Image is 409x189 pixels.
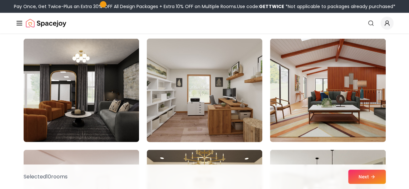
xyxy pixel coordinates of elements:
[237,3,284,10] span: Use code:
[14,3,395,10] div: Pay Once, Get Twice-Plus an Extra 30% OFF All Design Packages + Extra 10% OFF on Multiple Rooms.
[24,39,139,142] img: Room room-52
[348,170,386,184] button: Next
[24,173,68,181] p: Selected 10 room s
[284,3,395,10] span: *Not applicable to packages already purchased*
[26,17,66,30] img: Spacejoy Logo
[26,17,66,30] a: Spacejoy
[270,39,385,142] img: Room room-54
[16,13,393,34] nav: Global
[259,3,284,10] b: GETTWICE
[144,36,265,145] img: Room room-53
